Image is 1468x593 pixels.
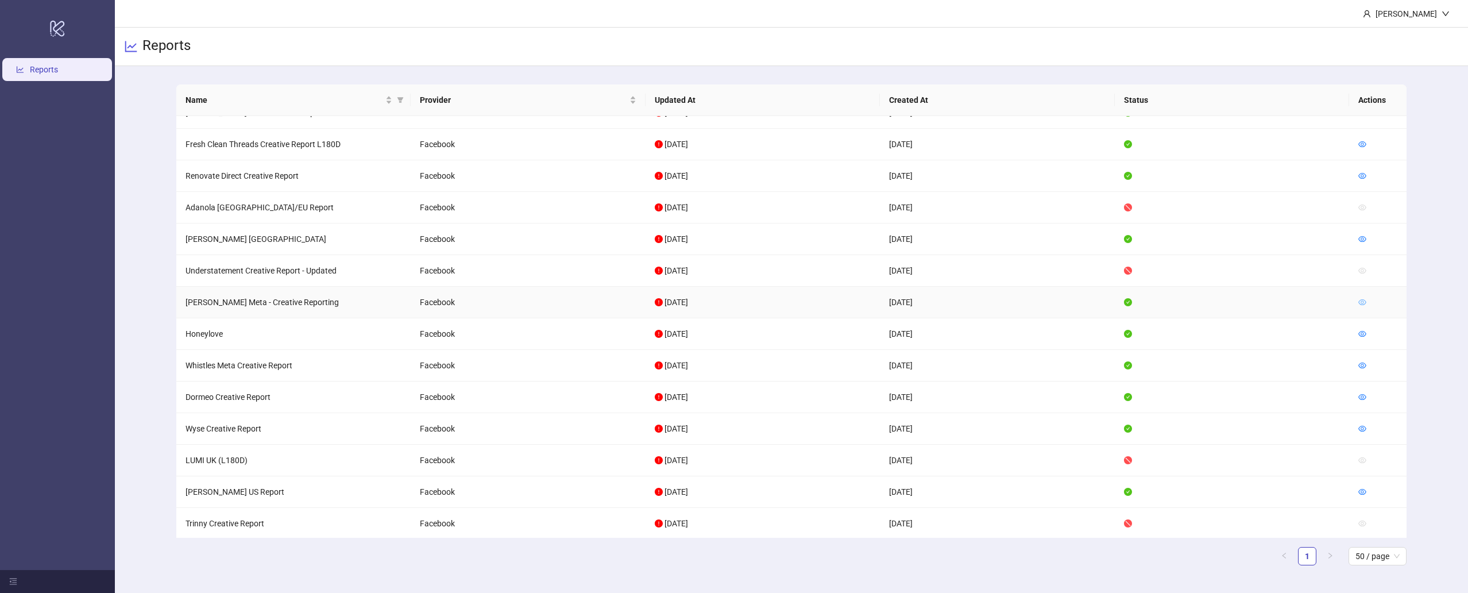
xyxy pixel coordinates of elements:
span: stop [1124,519,1132,527]
span: user [1363,10,1371,18]
span: [DATE] [665,487,688,496]
td: Facebook [411,508,646,540]
td: [DATE] [880,224,1115,255]
span: check-circle [1124,140,1132,148]
th: Created At [880,84,1115,116]
td: Facebook [411,160,646,192]
span: left [1281,552,1288,559]
button: left [1275,547,1293,565]
th: Status [1115,84,1350,116]
span: check-circle [1124,393,1132,401]
td: [DATE] [880,192,1115,224]
span: eye [1358,235,1366,243]
td: Whistles Meta Creative Report [176,350,411,382]
span: stop [1124,456,1132,464]
td: Facebook [411,382,646,413]
span: eye [1358,330,1366,338]
span: exclamation-circle [655,267,663,275]
span: down [1442,10,1450,18]
span: [DATE] [665,140,688,149]
span: check-circle [1124,361,1132,369]
span: exclamation-circle [655,235,663,243]
span: check-circle [1124,425,1132,433]
td: Facebook [411,350,646,382]
th: Name [176,84,411,116]
div: [PERSON_NAME] [1371,7,1442,20]
td: [DATE] [880,160,1115,192]
span: exclamation-circle [655,203,663,211]
button: right [1321,547,1339,565]
a: eye [1358,424,1366,433]
span: exclamation-circle [655,425,663,433]
td: Facebook [411,192,646,224]
span: eye [1358,519,1366,527]
td: [PERSON_NAME] US Report [176,476,411,508]
li: Next Page [1321,547,1339,565]
span: Name [186,94,384,106]
td: Facebook [411,476,646,508]
td: Facebook [411,224,646,255]
span: menu-fold [9,577,17,586]
span: eye [1358,267,1366,275]
span: filter [395,91,406,109]
span: [DATE] [665,298,688,307]
span: eye [1358,456,1366,464]
span: [DATE] [665,424,688,433]
span: [DATE] [665,519,688,528]
span: exclamation-circle [655,330,663,338]
span: exclamation-circle [655,140,663,148]
li: 1 [1298,547,1316,565]
td: Renovate Direct Creative Report [176,160,411,192]
a: eye [1358,361,1366,370]
span: [DATE] [665,456,688,465]
td: [PERSON_NAME] Meta - Creative Reporting [176,287,411,318]
a: Reports [30,65,58,74]
td: [DATE] [880,255,1115,287]
td: Fresh Clean Threads Creative Report L180D [176,129,411,160]
td: [DATE] [880,476,1115,508]
td: [DATE] [880,508,1115,540]
li: Previous Page [1275,547,1293,565]
td: Facebook [411,255,646,287]
td: [DATE] [880,350,1115,382]
td: LUMI UK (L180D) [176,445,411,476]
a: eye [1358,487,1366,496]
span: Provider [420,94,627,106]
td: [DATE] [880,413,1115,445]
span: [DATE] [665,392,688,402]
span: eye [1358,203,1366,211]
span: stop [1124,267,1132,275]
span: eye [1358,361,1366,369]
span: [DATE] [665,171,688,180]
a: eye [1358,392,1366,402]
span: eye [1358,140,1366,148]
span: line-chart [124,40,138,53]
td: Trinny Creative Report [176,508,411,540]
th: Provider [411,84,646,116]
span: [DATE] [665,234,688,244]
span: exclamation-circle [655,519,663,527]
td: Dormeo Creative Report [176,382,411,413]
span: exclamation-circle [655,361,663,369]
a: eye [1358,171,1366,180]
a: eye [1358,329,1366,338]
span: check-circle [1124,298,1132,306]
td: [DATE] [880,382,1115,413]
td: Facebook [411,413,646,445]
span: eye [1358,172,1366,180]
td: [DATE] [880,318,1115,350]
h3: Reports [142,37,191,56]
span: filter [397,97,404,103]
span: check-circle [1124,488,1132,496]
span: stop [1124,203,1132,211]
td: Wyse Creative Report [176,413,411,445]
span: check-circle [1124,330,1132,338]
a: eye [1358,298,1366,307]
td: [DATE] [880,445,1115,476]
td: [DATE] [880,129,1115,160]
span: check-circle [1124,235,1132,243]
span: [DATE] [665,266,688,275]
a: eye [1358,140,1366,149]
td: Facebook [411,445,646,476]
